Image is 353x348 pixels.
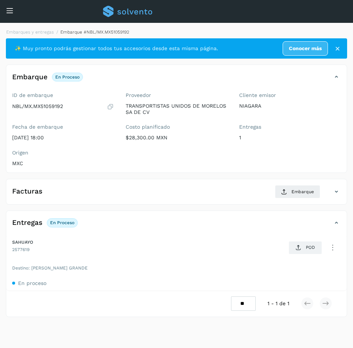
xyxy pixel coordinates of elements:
label: Costo planificado [126,124,227,130]
span: 1 - 1 de 1 [268,300,289,307]
label: Fecha de embarque [12,124,114,130]
a: Conocer más [283,41,328,56]
h4: Embarque [12,73,48,81]
p: NBL/MX.MX51059192 [12,103,63,109]
span: ✨ Muy pronto podrás gestionar todos tus accesorios desde esta misma página. [15,45,218,52]
button: POD [289,241,322,254]
div: EntregasEn proceso [6,217,347,235]
span: 2577619 [12,247,29,252]
label: Cliente emisor [239,92,341,98]
p: $28,300.00 MXN [126,135,227,141]
div: EmbarqueEn proceso [6,71,347,89]
label: ID de embarque [12,92,114,98]
p: [DATE] 18:00 [12,135,114,141]
h4: Facturas [12,187,42,196]
p: NIAGARA [239,103,341,109]
p: 1 [239,135,341,141]
label: Origen [12,150,114,156]
h4: Entregas [12,219,42,227]
p: TRANSPORTISTAS UNIDOS DE MORELOS SA DE CV [126,103,227,115]
span: SAHUAYO [12,240,33,245]
span: Embarque [291,188,314,195]
span: Destino: [PERSON_NAME] GRANDE [12,265,341,271]
p: En proceso [50,220,74,225]
nav: breadcrumb [6,29,347,35]
a: Embarques y entregas [6,29,54,35]
span: Embarque #NBL/MX.MX51059192 [60,29,129,35]
p: POD [306,245,315,250]
label: Proveedor [126,92,227,98]
p: En proceso [55,74,80,80]
span: En proceso [18,280,46,286]
button: Embarque [275,185,320,198]
p: MXC [12,160,114,167]
div: FacturasEmbarque [6,185,347,204]
label: Entregas [239,124,341,130]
